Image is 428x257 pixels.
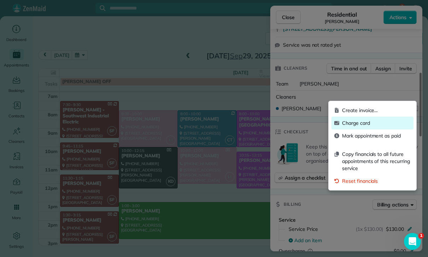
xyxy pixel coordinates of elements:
[418,233,424,239] span: 1
[404,233,421,250] iframe: Intercom live chat
[342,119,411,127] span: Charge card
[342,151,411,172] span: Copy financials to all future appointments of this recurring service
[342,177,411,185] span: Reset financials
[342,107,411,114] span: Create invoice…
[342,132,411,139] span: Mark appointment as paid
